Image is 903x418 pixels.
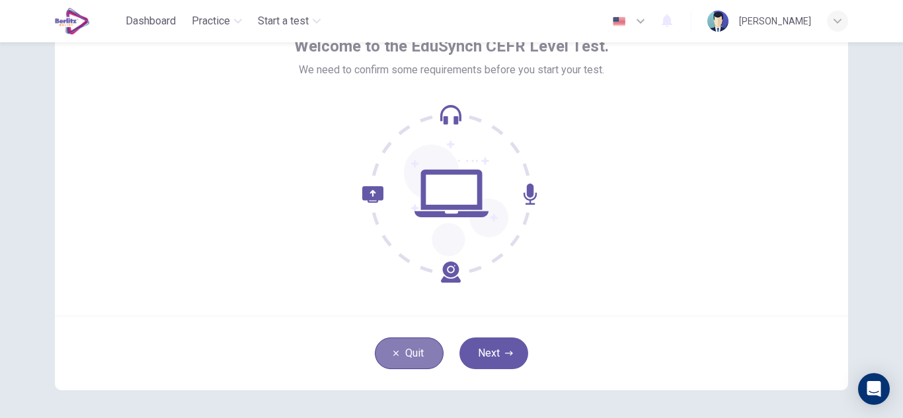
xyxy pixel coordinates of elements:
[294,36,609,57] span: Welcome to the EduSynch CEFR Level Test.
[126,13,176,29] span: Dashboard
[858,373,890,405] div: Open Intercom Messenger
[739,13,811,29] div: [PERSON_NAME]
[55,8,120,34] a: EduSynch logo
[253,9,326,33] button: Start a test
[55,8,90,34] img: EduSynch logo
[120,9,181,33] button: Dashboard
[258,13,309,29] span: Start a test
[192,13,230,29] span: Practice
[707,11,728,32] img: Profile picture
[375,337,444,369] button: Quit
[299,62,604,78] span: We need to confirm some requirements before you start your test.
[611,17,627,26] img: en
[186,9,247,33] button: Practice
[459,337,528,369] button: Next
